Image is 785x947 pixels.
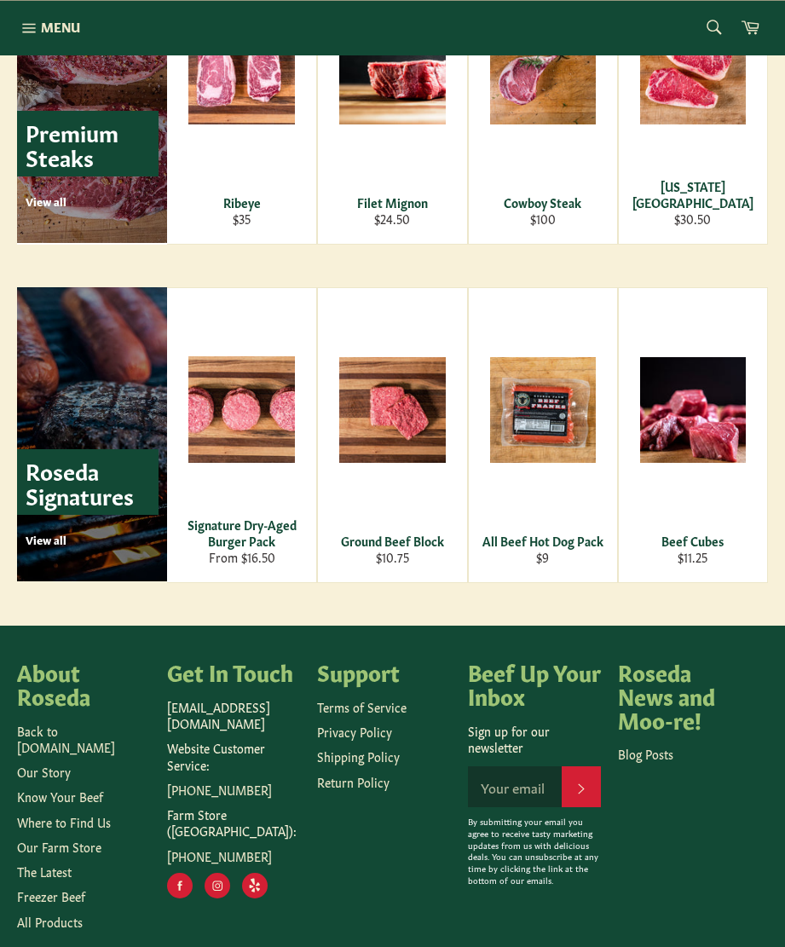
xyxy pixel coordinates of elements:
img: Ground Beef Block [339,357,445,463]
div: $30.50 [629,211,756,227]
h4: About Roseda [17,660,150,707]
div: [US_STATE][GEOGRAPHIC_DATA] [629,178,756,211]
img: Signature Dry-Aged Burger Pack [188,356,295,463]
div: Ribeye [178,194,306,211]
p: Website Customer Service: [167,740,300,773]
img: Beef Cubes [640,357,746,463]
p: Farm Store ([GEOGRAPHIC_DATA]): [167,806,300,840]
a: [PHONE_NUMBER] [167,781,272,798]
p: [EMAIL_ADDRESS][DOMAIN_NAME] [167,699,300,732]
div: $10.75 [329,549,456,565]
img: Filet Mignon [339,19,445,124]
a: Know Your Beef [17,788,103,805]
a: Where to Find Us [17,813,111,830]
input: Your email [468,766,562,807]
p: Sign up for our newsletter [468,723,601,756]
div: Beef Cubes [629,533,756,549]
img: Ribeye [188,18,295,124]
p: Premium Steaks [17,111,159,176]
a: Privacy Policy [317,723,392,740]
div: $9 [479,549,606,565]
h4: Get In Touch [167,660,300,684]
div: $11.25 [629,549,756,565]
a: Our Farm Store [17,838,101,855]
a: Shipping Policy [317,748,400,765]
p: View all [26,193,159,209]
a: Roseda Signatures View all [17,287,167,581]
div: All Beef Hot Dog Pack [479,533,606,549]
div: Filet Mignon [329,194,456,211]
a: Back to [DOMAIN_NAME] [17,722,115,755]
a: Return Policy [317,773,390,790]
h4: Roseda News and Moo-re! [618,660,751,730]
a: Signature Dry-Aged Burger Pack Signature Dry-Aged Burger Pack From $16.50 [167,287,317,583]
div: Cowboy Steak [479,194,606,211]
span: Menu [41,18,80,36]
a: All Products [17,913,83,930]
img: Cowboy Steak [490,19,596,124]
a: Blog Posts [618,745,673,762]
a: Freezer Beef [17,887,85,904]
p: By submitting your email you agree to receive tasty marketing updates from us with delicious deal... [468,816,601,886]
a: Beef Cubes Beef Cubes $11.25 [618,287,768,583]
a: Our Story [17,763,71,780]
div: From $16.50 [178,549,306,565]
a: Terms of Service [317,698,407,715]
p: Roseda Signatures [17,449,159,515]
h4: Beef Up Your Inbox [468,660,601,707]
h4: Support [317,660,450,684]
div: $100 [479,211,606,227]
div: $24.50 [329,211,456,227]
a: [PHONE_NUMBER] [167,847,272,864]
div: $35 [178,211,306,227]
p: View all [26,532,159,547]
a: The Latest [17,863,72,880]
a: Ground Beef Block Ground Beef Block $10.75 [317,287,467,583]
img: New York Strip [640,19,746,124]
a: All Beef Hot Dog Pack All Beef Hot Dog Pack $9 [468,287,618,583]
div: Ground Beef Block [329,533,456,549]
div: Signature Dry-Aged Burger Pack [178,517,306,550]
img: All Beef Hot Dog Pack [490,357,596,463]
